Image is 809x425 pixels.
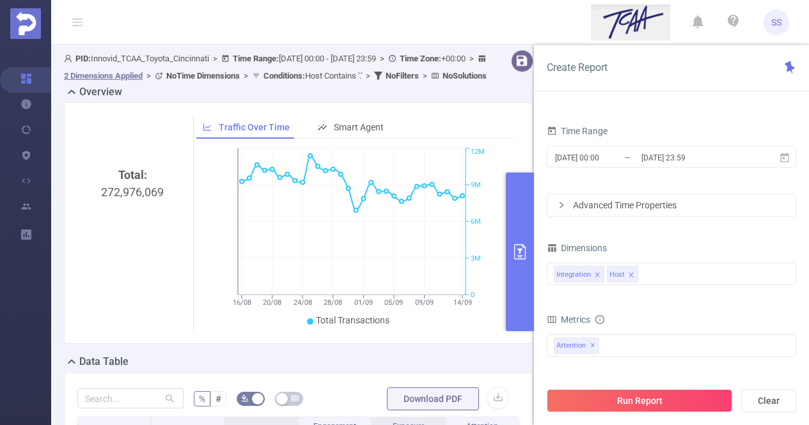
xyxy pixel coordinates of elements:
[362,71,374,81] span: >
[241,394,249,402] i: icon: bg-colors
[75,54,91,63] b: PID:
[219,122,290,132] span: Traffic Over Time
[607,266,638,282] li: Host
[334,122,384,132] span: Smart Agent
[595,315,604,324] i: icon: info-circle
[547,126,608,136] span: Time Range
[547,243,607,253] span: Dimensions
[590,338,595,353] span: ✕
[82,166,183,381] div: 272,976,069
[64,71,143,81] u: 2 Dimensions Applied
[263,71,305,81] b: Conditions :
[199,394,205,404] span: %
[263,71,362,81] span: Host Contains '.'
[443,71,487,81] b: No Solutions
[554,149,657,166] input: Start date
[741,389,796,412] button: Clear
[79,84,122,100] h2: Overview
[400,54,441,63] b: Time Zone:
[118,168,147,182] b: Total:
[419,71,431,81] span: >
[640,149,744,166] input: End date
[166,71,240,81] b: No Time Dimensions
[554,337,599,354] span: Attention
[324,298,342,307] tspan: 28/08
[628,272,634,279] i: icon: close
[771,10,782,35] span: SS
[233,54,279,63] b: Time Range:
[143,71,155,81] span: >
[209,54,221,63] span: >
[609,267,625,283] div: Host
[556,267,591,283] div: Integration
[558,201,565,209] i: icon: right
[547,314,590,325] span: Metrics
[594,272,601,279] i: icon: close
[547,389,732,412] button: Run Report
[471,218,481,226] tspan: 6M
[554,266,604,282] li: Integration
[64,54,489,81] span: Innovid_TCAA_Toyota_Cincinnati [DATE] 00:00 - [DATE] 23:59 +00:00
[79,354,129,369] h2: Data Table
[471,148,485,157] tspan: 12M
[547,61,608,73] span: Create Report
[471,254,481,263] tspan: 3M
[203,123,212,132] i: icon: line-chart
[547,194,796,216] div: icon: rightAdvanced Time Properties
[77,388,184,408] input: Search...
[466,54,478,63] span: >
[293,298,311,307] tspan: 24/08
[64,54,75,63] i: icon: user
[263,298,281,307] tspan: 20/08
[354,298,373,307] tspan: 01/09
[316,315,389,325] span: Total Transactions
[232,298,251,307] tspan: 16/08
[216,394,221,404] span: #
[471,291,475,299] tspan: 0
[386,71,419,81] b: No Filters
[387,387,479,410] button: Download PDF
[291,394,299,402] i: icon: table
[384,298,403,307] tspan: 05/09
[471,181,481,189] tspan: 9M
[10,8,41,39] img: Protected Media
[453,298,471,307] tspan: 14/09
[415,298,434,307] tspan: 09/09
[240,71,252,81] span: >
[376,54,388,63] span: >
